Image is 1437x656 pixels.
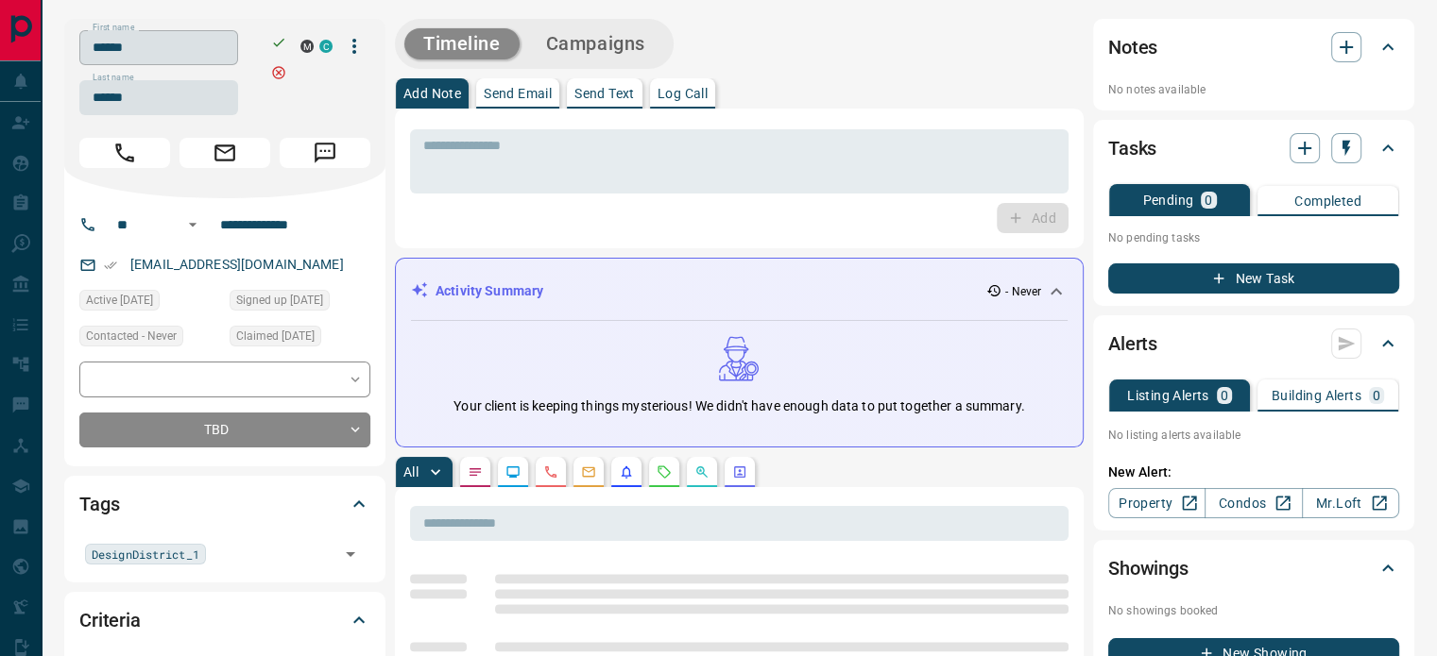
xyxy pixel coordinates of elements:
[403,87,461,100] p: Add Note
[1373,389,1380,402] p: 0
[1108,133,1156,163] h2: Tasks
[337,541,364,567] button: Open
[1205,193,1212,207] p: 0
[404,28,520,59] button: Timeline
[732,464,747,479] svg: Agent Actions
[1108,25,1399,70] div: Notes
[657,464,672,479] svg: Requests
[79,481,370,527] div: Tags
[505,464,521,479] svg: Lead Browsing Activity
[1108,463,1399,482] p: New Alert:
[1108,126,1399,171] div: Tasks
[1272,389,1361,402] p: Building Alerts
[300,40,314,53] div: mrloft.ca
[236,327,315,345] span: Claimed [DATE]
[93,22,134,34] label: First name
[436,281,543,301] p: Activity Summary
[79,412,370,447] div: TBD
[79,597,370,643] div: Criteria
[104,259,117,272] svg: Email Verified
[79,290,220,316] div: Thu Jan 11 2024
[236,291,323,310] span: Signed up [DATE]
[1108,32,1157,62] h2: Notes
[1205,488,1302,518] a: Condos
[1221,389,1228,402] p: 0
[181,213,204,236] button: Open
[1108,224,1399,252] p: No pending tasks
[93,72,134,84] label: Last name
[484,87,552,100] p: Send Email
[86,327,177,345] span: Contacted - Never
[694,464,710,479] svg: Opportunities
[658,87,708,100] p: Log Call
[1127,389,1209,402] p: Listing Alerts
[1108,328,1157,359] h2: Alerts
[453,396,1024,416] p: Your client is keeping things mysterious! We didn't have enough data to put together a summary.
[79,605,141,635] h2: Criteria
[1005,283,1041,300] p: - Never
[1294,194,1361,208] p: Completed
[180,138,270,168] span: Email
[79,489,119,519] h2: Tags
[319,40,333,53] div: condos.ca
[543,464,558,479] svg: Calls
[1108,321,1399,366] div: Alerts
[230,326,370,352] div: Mon Feb 08 2021
[79,138,170,168] span: Call
[527,28,664,59] button: Campaigns
[574,87,635,100] p: Send Text
[1108,488,1206,518] a: Property
[468,464,483,479] svg: Notes
[1108,263,1399,294] button: New Task
[1108,553,1189,583] h2: Showings
[403,465,419,479] p: All
[130,257,344,272] a: [EMAIL_ADDRESS][DOMAIN_NAME]
[1108,546,1399,591] div: Showings
[86,291,153,310] span: Active [DATE]
[1108,81,1399,98] p: No notes available
[619,464,634,479] svg: Listing Alerts
[1108,602,1399,619] p: No showings booked
[581,464,596,479] svg: Emails
[1142,193,1193,207] p: Pending
[230,290,370,316] div: Mon Feb 08 2021
[280,138,370,168] span: Message
[411,274,1068,309] div: Activity Summary- Never
[92,545,199,563] span: DesignDistrict_1
[1108,427,1399,444] p: No listing alerts available
[1302,488,1399,518] a: Mr.Loft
